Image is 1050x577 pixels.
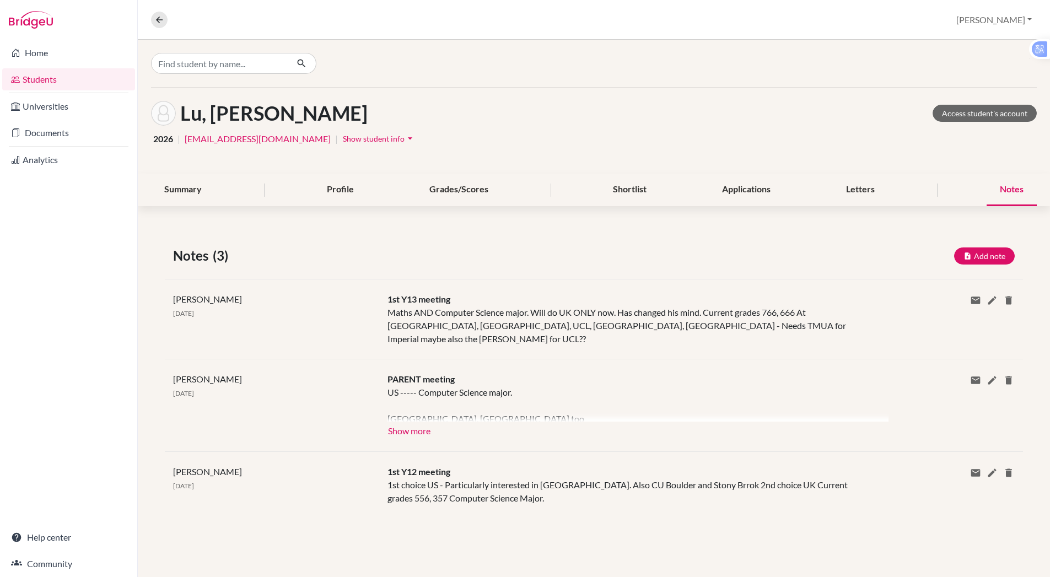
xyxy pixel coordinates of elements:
[180,101,368,125] h1: Lu, [PERSON_NAME]
[387,466,450,477] span: 1st Y12 meeting
[173,389,194,397] span: [DATE]
[387,374,455,384] span: PARENT meeting
[173,309,194,317] span: [DATE]
[342,130,416,147] button: Show student infoarrow_drop_down
[987,174,1037,206] div: Notes
[153,132,173,145] span: 2026
[314,174,367,206] div: Profile
[9,11,53,29] img: Bridge-U
[173,294,242,304] span: [PERSON_NAME]
[2,122,135,144] a: Documents
[213,246,233,266] span: (3)
[709,174,784,206] div: Applications
[833,174,888,206] div: Letters
[2,42,135,64] a: Home
[379,293,880,346] div: Maths AND Computer Science major. Will do UK ONLY now. Has changed his mind. Current grades 766, ...
[416,174,502,206] div: Grades/Scores
[387,422,431,438] button: Show more
[173,466,242,477] span: [PERSON_NAME]
[343,134,405,143] span: Show student info
[954,247,1015,265] button: Add note
[173,246,213,266] span: Notes
[173,374,242,384] span: [PERSON_NAME]
[2,95,135,117] a: Universities
[151,101,176,126] img: Sy Anh Lu's avatar
[2,553,135,575] a: Community
[405,133,416,144] i: arrow_drop_down
[185,132,331,145] a: [EMAIL_ADDRESS][DOMAIN_NAME]
[177,132,180,145] span: |
[2,149,135,171] a: Analytics
[151,53,288,74] input: Find student by name...
[387,294,450,304] span: 1st Y13 meeting
[600,174,660,206] div: Shortlist
[2,526,135,548] a: Help center
[173,482,194,490] span: [DATE]
[379,465,880,505] div: 1st choice US - Particularly interested in [GEOGRAPHIC_DATA]. Also CU Boulder and Stony Brrok 2nd...
[933,105,1037,122] a: Access student's account
[335,132,338,145] span: |
[151,174,215,206] div: Summary
[951,9,1037,30] button: [PERSON_NAME]
[2,68,135,90] a: Students
[387,386,871,422] div: US ----- Computer Science major. [GEOGRAPHIC_DATA], [GEOGRAPHIC_DATA] too Actually LESS sure abou...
